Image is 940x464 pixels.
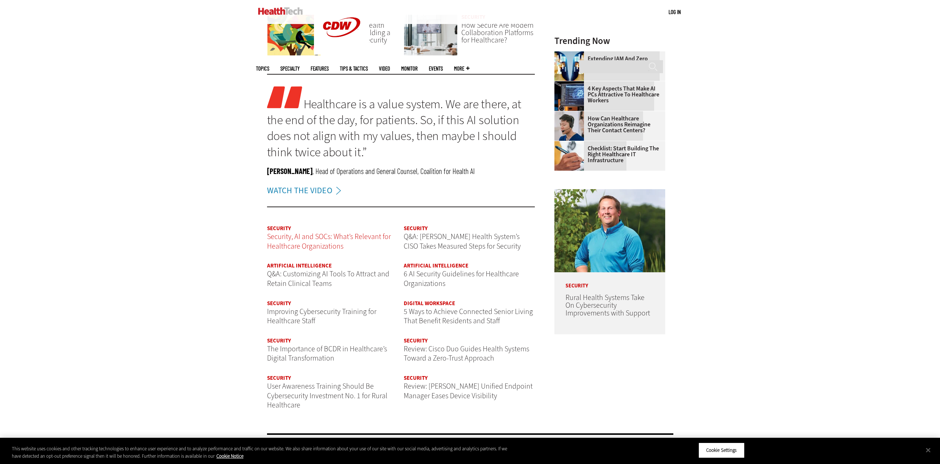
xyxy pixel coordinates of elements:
[267,166,535,176] p: , Head of Operations and General Counsel, Coalition for Health AI
[404,225,428,232] a: Security
[340,66,368,71] a: Tips & Tactics
[404,232,521,251] a: Q&A: [PERSON_NAME] Health System’s CISO Takes Measured Steps for Security
[554,111,584,141] img: Healthcare contact center
[314,49,369,57] a: CDW
[267,337,291,344] a: Security
[669,8,681,15] a: Log in
[267,225,291,232] a: Security
[256,66,269,71] span: Topics
[698,443,745,458] button: Cookie Settings
[267,344,387,364] a: The Importance of BCDR in Healthcare’s Digital Transformation
[404,269,519,289] a: 6 AI Security Guidelines for Healthcare Organizations
[404,300,455,307] a: Digital Workspace
[554,141,588,147] a: Person with a clipboard checking a list
[554,111,588,117] a: Healthcare contact center
[12,445,517,460] div: This website uses cookies and other tracking technologies to enhance user experience and to analy...
[216,453,243,459] a: More information about your privacy
[920,442,936,458] button: Close
[401,66,418,71] a: MonITor
[267,96,521,160] a: Healthcare is a value system. We are there, at the end of the day, for patients. So, if this AI s...
[404,307,533,326] a: 5 Ways to Achieve Connected Senior Living That Benefit Residents and Staff
[404,381,533,401] a: Review: [PERSON_NAME] Unified Endpoint Manager Eases Device Visibility
[404,262,468,269] a: Artificial Intelligence
[554,51,588,57] a: abstract image of woman with pixelated face
[267,232,391,251] a: Security, AI and SOCs: What’s Relevant for Healthcare Organizations
[669,8,681,16] div: User menu
[267,262,332,269] a: Artificial Intelligence
[565,293,650,318] a: Rural Health Systems Take On Cybersecurity Improvements with Support
[267,166,312,175] span: [PERSON_NAME]
[280,66,300,71] span: Specialty
[404,337,428,344] a: Security
[267,307,376,326] a: Improving Cybersecurity Training for Healthcare Staff
[379,66,390,71] a: Video
[267,184,345,197] a: WATCH THE VIDEO
[554,141,584,171] img: Person with a clipboard checking a list
[554,146,661,163] a: Checklist: Start Building the Right Healthcare IT Infrastructure
[554,116,661,133] a: How Can Healthcare Organizations Reimagine Their Contact Centers?
[554,81,588,87] a: Desktop monitor with brain AI concept
[554,51,584,81] img: abstract image of woman with pixelated face
[267,269,389,289] a: Q&A: Customizing AI Tools To Attract and Retain Clinical Teams
[429,66,443,71] a: Events
[454,66,469,71] span: More
[554,189,665,272] img: Jim Roeder
[404,344,529,364] a: Review: Cisco Duo Guides Health Systems Toward a Zero-Trust Approach
[267,374,291,382] a: Security
[554,272,665,289] p: Security
[554,81,584,111] img: Desktop monitor with brain AI concept
[258,7,303,15] img: Home
[267,300,291,307] a: Security
[554,86,661,103] a: 4 Key Aspects That Make AI PCs Attractive to Healthcare Workers
[311,66,329,71] a: Features
[404,374,428,382] a: Security
[267,381,387,410] a: User Awareness Training Should Be Cybersecurity Investment No. 1 for Rural Healthcare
